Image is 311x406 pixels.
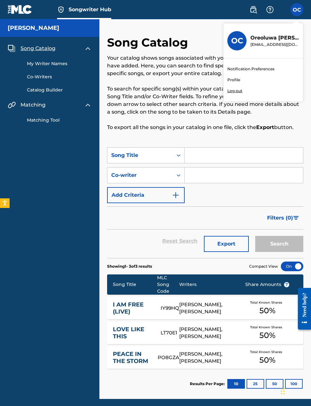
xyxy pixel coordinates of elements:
span: 50 % [259,354,275,366]
iframe: Resource Center [293,282,311,335]
iframe: Chat Widget [279,375,311,406]
button: Add Criteria [107,187,185,203]
a: PEACE IN THE STORM [113,350,149,365]
img: expand [84,101,92,109]
a: Matching Tool [27,117,92,124]
form: Search Form [107,147,303,258]
h3: OC [231,36,243,46]
span: ? [284,282,289,287]
p: Results Per Page: [190,381,226,387]
p: Showing 1 - 3 of 3 results [107,263,152,269]
span: Share Amounts [245,281,290,288]
div: IY99HQ [161,305,179,312]
div: MLC Song Code [157,274,180,295]
span: Song Catalog [21,45,55,52]
img: help [266,6,274,13]
button: Export [204,236,249,252]
span: 50 % [259,330,275,341]
a: Song CatalogSong Catalog [8,45,55,52]
a: Profile [227,77,240,83]
div: User Menu [290,3,303,16]
div: Song Title [113,281,157,288]
h5: Oreoluwa Clarke [8,24,59,32]
img: 9d2ae6d4665cec9f34b9.svg [172,191,180,199]
div: Help [264,3,276,16]
span: Total Known Shares [250,325,285,330]
a: Co-Writers [27,73,92,80]
a: I AM FREE (LIVE) [113,301,152,315]
a: My Writer Names [27,60,92,67]
div: [PERSON_NAME], [PERSON_NAME] [179,326,235,340]
span: Compact View [249,263,278,269]
span: OC [293,6,301,14]
div: Drag [281,382,285,401]
p: Oreoluwa Clarke [250,34,299,42]
p: To search for specific song(s) within your catalog, select criteria from the Song Title and/or Co... [107,85,303,116]
strong: Export [256,124,274,130]
button: 50 [266,379,283,389]
p: Log out [227,88,242,94]
div: Writers [179,281,235,288]
span: Filters ( 0 ) [267,214,293,222]
a: Public Search [247,3,260,16]
div: LT70E1 [161,329,179,337]
p: oreoluwaclarke@gmail.com [250,42,299,48]
span: 50 % [259,305,275,316]
div: Song Title [111,151,169,159]
span: Total Known Shares [250,300,285,305]
img: filter [293,216,299,220]
div: PO8GZA [158,354,179,361]
span: Matching [21,101,46,109]
img: Song Catalog [8,45,15,52]
span: Songwriter Hub [69,6,111,13]
button: 10 [227,379,245,389]
button: 25 [247,379,264,389]
div: [PERSON_NAME], [PERSON_NAME] [179,350,235,365]
a: Notification Preferences [227,66,274,72]
img: Matching [8,101,16,109]
button: Filters (0) [263,210,303,226]
h2: Song Catalog [107,35,191,50]
img: MLC Logo [8,5,32,14]
div: [PERSON_NAME], [PERSON_NAME] [179,301,235,315]
img: Top Rightsholder [57,6,65,13]
img: search [249,6,257,13]
div: Co-writer [111,171,169,179]
div: Notifications [280,6,287,13]
p: Your catalog shows songs associated with your writer name(s) that you have added. Here, you can s... [107,54,303,77]
a: LOVE LIKE THIS [113,326,152,340]
a: Catalog Builder [27,87,92,93]
span: Total Known Shares [250,350,285,354]
img: expand [84,45,92,52]
p: To export all the songs in your catalog in one file, click the button. [107,124,303,131]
